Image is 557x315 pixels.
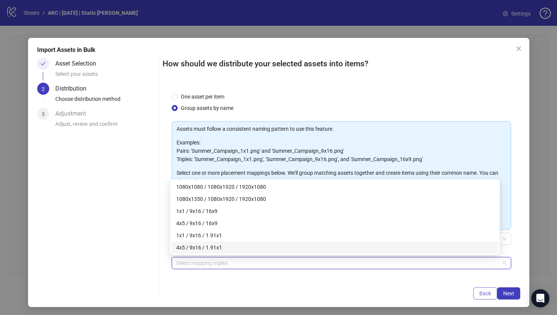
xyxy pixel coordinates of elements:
[473,287,497,299] button: Back
[172,181,498,193] div: 1080x1080 / 1080x1920 / 1920x1080
[503,290,514,296] span: Next
[531,289,549,307] div: Open Intercom Messenger
[177,169,506,185] p: Select one or more placement mappings below. We'll group matching assets together and create item...
[176,231,494,240] div: 1x1 / 9x16 / 1.91x1
[42,111,45,117] span: 3
[177,138,506,163] p: Examples: Pairs: 'Summer_Campaign_1x1.png' and 'Summer_Campaign_9x16.png' Triples: 'Summer_Campai...
[55,95,156,108] div: Choose distribution method
[513,42,525,55] button: Close
[42,86,45,92] span: 2
[516,45,522,52] span: close
[172,241,498,254] div: 4x5 / 9x16 / 1.91x1
[177,125,506,133] p: Assets must follow a consistent naming pattern to use this feature.
[55,70,156,83] div: Select your assets
[172,278,231,290] button: + Add Custom Triple
[172,193,498,205] div: 1080x1350 / 1080x1920 / 1920x1080
[172,205,498,217] div: 1x1 / 9x16 / 16x9
[172,229,498,241] div: 1x1 / 9x16 / 1.91x1
[55,83,92,95] div: Distribution
[41,61,46,66] span: check
[55,120,156,133] div: Adjust, review and confirm
[479,290,491,296] span: Back
[176,195,494,203] div: 1080x1350 / 1080x1920 / 1920x1080
[55,58,102,70] div: Asset Selection
[172,217,498,229] div: 4x5 / 9x16 / 16x9
[37,45,520,55] div: Import Assets in Bulk
[55,108,92,120] div: Adjustment
[178,104,236,112] span: Group assets by name
[176,219,494,227] div: 4x5 / 9x16 / 16x9
[178,92,227,101] span: One asset per item
[176,183,494,191] div: 1080x1080 / 1080x1920 / 1920x1080
[176,207,494,215] div: 1x1 / 9x16 / 16x9
[163,58,520,70] h2: How should we distribute your selected assets into items?
[497,287,520,299] button: Next
[176,243,494,252] div: 4x5 / 9x16 / 1.91x1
